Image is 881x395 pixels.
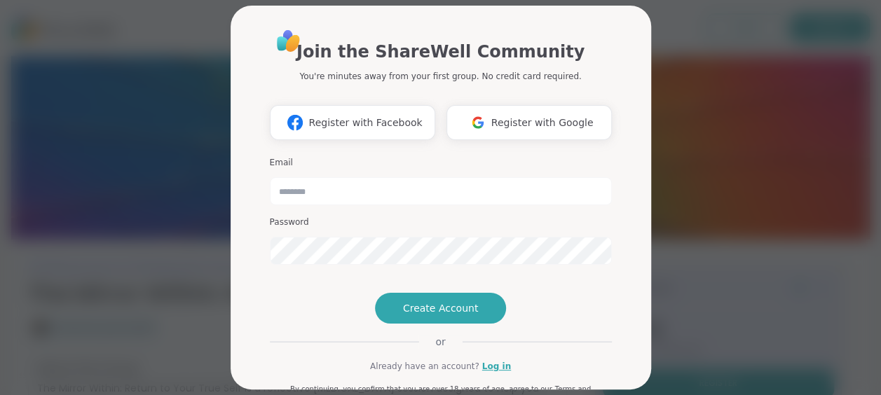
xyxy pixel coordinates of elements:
button: Create Account [375,293,507,324]
span: By continuing, you confirm that you are over 18 years of age, agree to our [290,385,552,393]
button: Register with Facebook [270,105,435,140]
img: ShareWell Logomark [465,109,491,135]
h1: Join the ShareWell Community [296,39,585,64]
span: Register with Facebook [308,116,422,130]
h3: Password [270,216,612,228]
p: You're minutes away from your first group. No credit card required. [299,70,581,83]
span: Create Account [403,301,479,315]
span: or [418,335,462,349]
img: ShareWell Logomark [282,109,308,135]
span: Already have an account? [370,360,479,373]
h3: Email [270,157,612,169]
a: Log in [482,360,511,373]
img: ShareWell Logo [273,25,304,57]
span: Register with Google [491,116,594,130]
button: Register with Google [446,105,612,140]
